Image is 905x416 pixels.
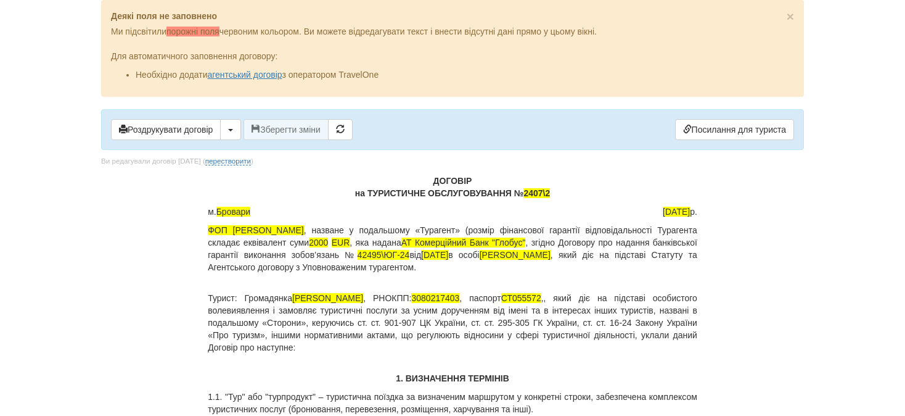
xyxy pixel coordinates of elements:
p: ДОГОВІР на ТУРИСТИЧНЕ ОБСЛУГОВУВАННЯ № [208,175,697,199]
span: 2407\2 [523,188,550,198]
span: × [787,9,794,23]
span: [PERSON_NAME] [292,293,363,303]
span: р. [663,206,697,218]
p: Деякі поля не заповнено [111,10,794,22]
span: [DATE] [663,207,690,217]
div: Ви редагували договір [DATE] ( ) [101,156,253,167]
p: 1. ВИЗНАЧЕННЯ ТЕРМІНІВ [208,372,697,385]
p: 1.1. "Тур" або "турпродукт" – туристична поїздка за визначеним маршрутом у конкретні строки, забе... [208,391,697,415]
span: Бровари [216,207,250,217]
a: Посилання для туриста [675,119,794,140]
span: АТ Комерційний Банк "Глобус" [401,238,526,248]
span: EUR [332,238,350,248]
button: Зберегти зміни [244,119,329,140]
span: м. [208,206,250,218]
span: [DATE] [421,250,448,260]
span: 2000 [309,238,328,248]
p: Ми підсвітили червоним кольором. Ви можете відредагувати текст і внести відсутні дані прямо у цьо... [111,25,794,38]
button: Роздрукувати договір [111,119,221,140]
p: Турист: Громадянка , РНОКПП: , паспорт ,, який діє на підставі особистого волевиявлення і замовля... [208,292,697,354]
span: порожні поля [166,27,219,36]
span: 3080217403 [411,293,459,303]
a: перестворити [205,157,251,165]
span: ФОП [PERSON_NAME] [208,225,304,235]
a: агентський договір [207,70,282,80]
button: Close [787,10,794,23]
div: Для автоматичного заповнення договору: [111,38,794,81]
span: СТ055572 [501,293,541,303]
span: [PERSON_NAME] [480,250,551,260]
span: 42495\ЮГ-24 [358,250,410,260]
p: , назване у подальшому «Турагент» (розмір фінансової гарантії відповідальності Турагента складає ... [208,224,697,286]
li: Необхідно додати з оператором TravelOne [136,69,794,81]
